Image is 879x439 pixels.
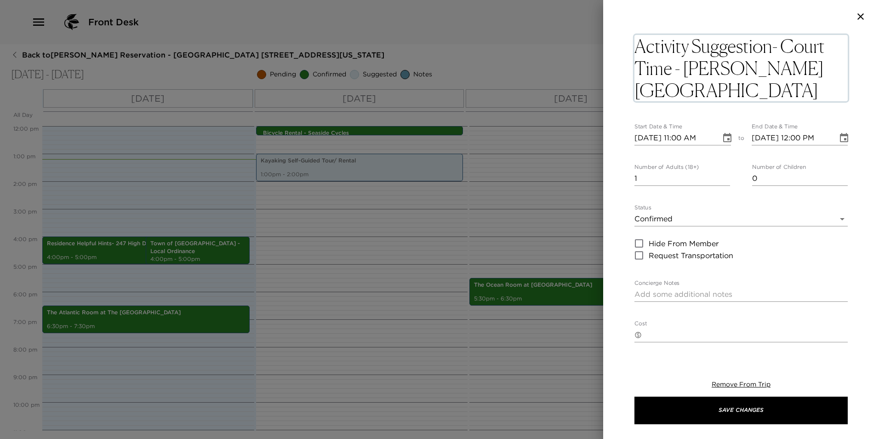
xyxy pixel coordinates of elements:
[634,123,682,131] label: Start Date & Time
[752,131,832,145] input: MM/DD/YYYY hh:mm aa
[712,380,771,388] span: Remove From Trip
[634,163,699,171] label: Number of Adults (18+)
[634,204,651,212] label: Status
[634,320,647,328] label: Cost
[634,35,848,101] textarea: Activity Suggestion- Court Time - [PERSON_NAME][GEOGRAPHIC_DATA]
[634,212,848,226] div: Confirmed
[752,123,798,131] label: End Date & Time
[634,279,679,287] label: Concierge Notes
[634,131,714,145] input: MM/DD/YYYY hh:mm aa
[712,380,771,389] button: Remove From Trip
[752,163,806,171] label: Number of Children
[634,397,848,424] button: Save Changes
[718,129,736,147] button: Choose date, selected date is Oct 1, 2025
[738,134,744,145] span: to
[835,129,853,147] button: Choose date, selected date is Oct 1, 2025
[649,238,719,249] span: Hide From Member
[649,250,733,261] span: Request Transportation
